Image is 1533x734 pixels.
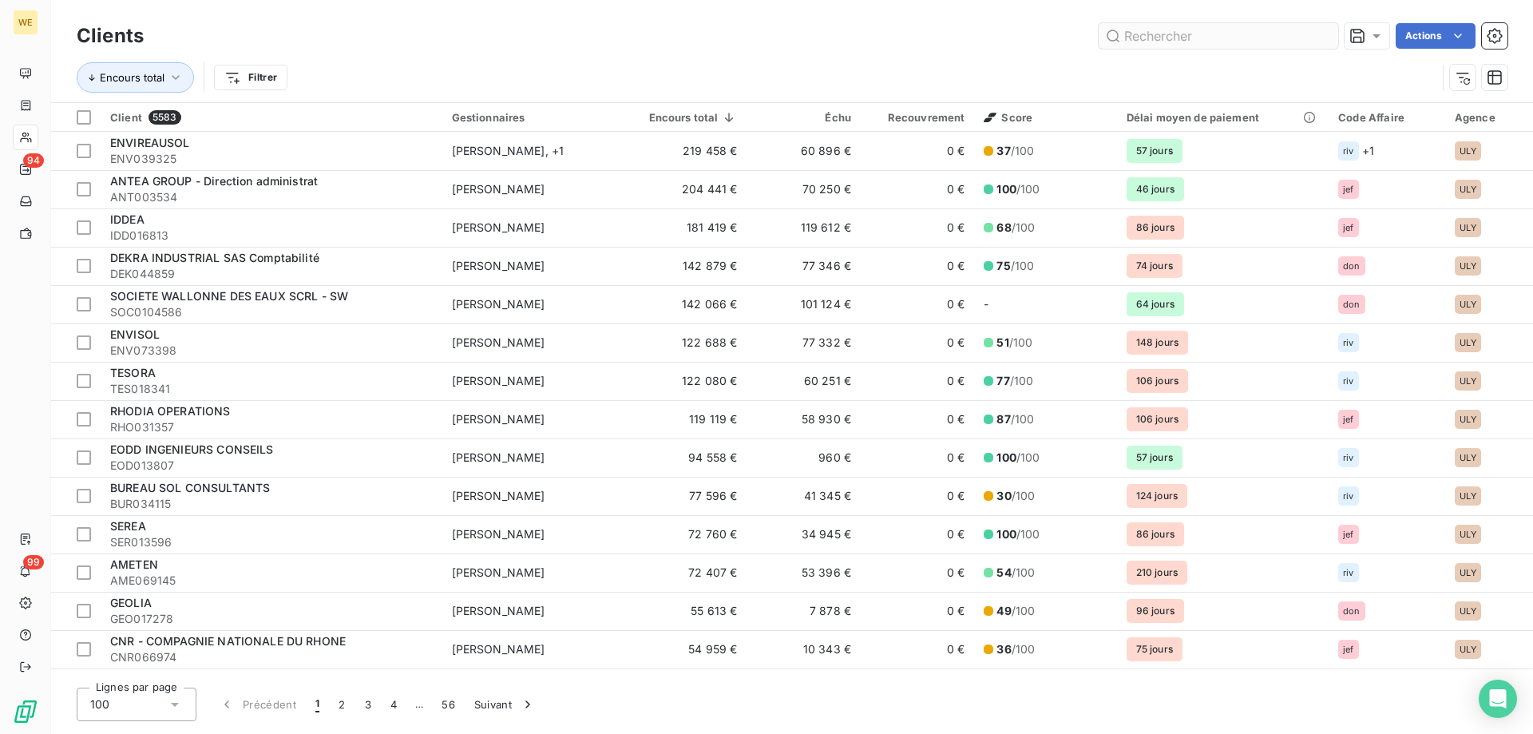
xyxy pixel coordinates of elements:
[747,400,861,438] td: 58 930 €
[110,151,433,167] span: ENV039325
[329,688,355,721] button: 2
[747,477,861,515] td: 41 345 €
[77,62,194,93] button: Encours total
[110,404,231,418] span: RHODIA OPERATIONS
[110,611,433,627] span: GEO017278
[452,111,618,124] div: Gestionnaires
[747,208,861,247] td: 119 612 €
[996,181,1040,197] span: /100
[110,649,433,665] span: CNR066974
[996,259,1010,272] span: 75
[636,111,737,124] div: Encours total
[996,488,1035,504] span: /100
[465,688,545,721] button: Suivant
[861,247,975,285] td: 0 €
[1460,453,1476,462] span: ULY
[1460,146,1476,156] span: ULY
[996,565,1035,581] span: /100
[306,688,329,721] button: 1
[627,132,747,170] td: 219 458 €
[996,143,1034,159] span: /100
[996,412,1010,426] span: 87
[996,641,1035,657] span: /100
[214,65,287,90] button: Filtrer
[23,153,44,168] span: 94
[1460,223,1476,232] span: ULY
[996,565,1011,579] span: 54
[747,170,861,208] td: 70 250 €
[110,327,160,341] span: ENVISOL
[1127,522,1184,546] span: 86 jours
[996,220,1035,236] span: /100
[996,489,1011,502] span: 30
[747,323,861,362] td: 77 332 €
[1127,111,1320,124] div: Délai moyen de paiement
[110,343,433,359] span: ENV073398
[1460,568,1476,577] span: ULY
[1127,216,1184,240] span: 86 jours
[110,212,145,226] span: IDDEA
[627,669,747,707] td: 52 607 €
[381,688,406,721] button: 4
[861,170,975,208] td: 0 €
[996,335,1032,351] span: /100
[110,634,346,648] span: CNR - COMPAGNIE NATIONALE DU RHONE
[110,228,433,244] span: IDD016813
[452,297,545,311] span: [PERSON_NAME]
[627,323,747,362] td: 122 688 €
[1343,338,1353,347] span: riv
[1099,23,1338,49] input: Rechercher
[996,220,1011,234] span: 68
[627,400,747,438] td: 119 119 €
[452,374,545,387] span: [PERSON_NAME]
[1343,645,1353,654] span: jef
[315,696,319,712] span: 1
[100,71,164,84] span: Encours total
[861,669,975,707] td: 0 €
[13,699,38,724] img: Logo LeanPay
[1343,568,1353,577] span: riv
[996,642,1011,656] span: 36
[861,362,975,400] td: 0 €
[627,515,747,553] td: 72 760 €
[1460,184,1476,194] span: ULY
[996,603,1035,619] span: /100
[861,515,975,553] td: 0 €
[1343,184,1353,194] span: jef
[756,111,851,124] div: Échu
[452,182,545,196] span: [PERSON_NAME]
[452,259,545,272] span: [PERSON_NAME]
[1396,23,1476,49] button: Actions
[110,534,433,550] span: SER013596
[432,688,465,721] button: 56
[861,285,975,323] td: 0 €
[149,110,181,125] span: 5583
[110,442,274,456] span: EODD INGENIEURS CONSEILS
[1460,606,1476,616] span: ULY
[110,519,146,533] span: SEREA
[1460,645,1476,654] span: ULY
[747,247,861,285] td: 77 346 €
[1460,530,1476,539] span: ULY
[110,304,433,320] span: SOC0104586
[747,285,861,323] td: 101 124 €
[23,555,44,569] span: 99
[1343,530,1353,539] span: jef
[861,553,975,592] td: 0 €
[452,335,545,349] span: [PERSON_NAME]
[996,182,1016,196] span: 100
[1127,407,1188,431] span: 106 jours
[77,22,144,50] h3: Clients
[861,400,975,438] td: 0 €
[1127,446,1182,470] span: 57 jours
[627,438,747,477] td: 94 558 €
[747,515,861,553] td: 34 945 €
[406,692,432,717] span: …
[861,477,975,515] td: 0 €
[110,557,158,571] span: AMETEN
[110,136,190,149] span: ENVIREAUSOL
[452,220,545,234] span: [PERSON_NAME]
[996,450,1040,466] span: /100
[1127,254,1182,278] span: 74 jours
[1343,261,1360,271] span: don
